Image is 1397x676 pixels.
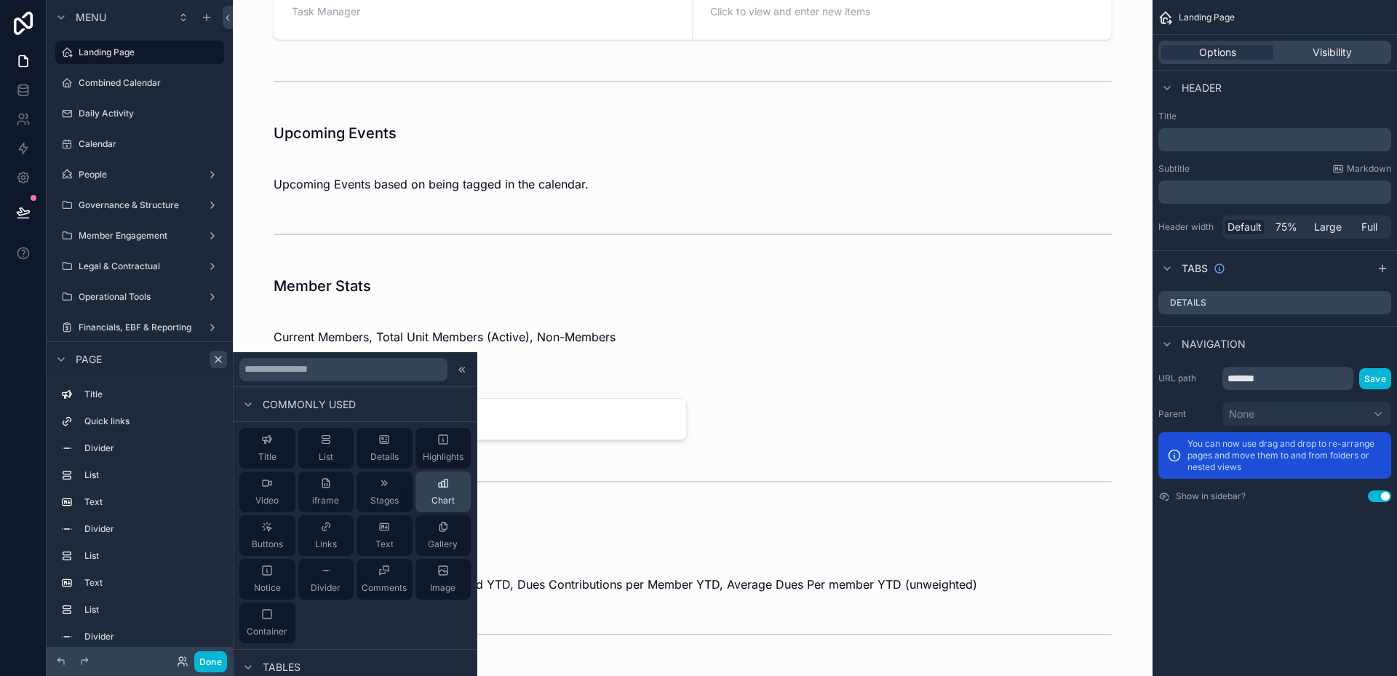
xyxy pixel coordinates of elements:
span: Container [247,626,287,637]
label: Member Engagement [79,230,201,242]
label: Title [84,389,218,400]
label: Quick links [84,415,218,427]
label: List [84,469,218,481]
span: iframe [312,495,339,506]
label: Details [1170,297,1206,309]
span: Visibility [1313,45,1352,60]
a: Legal & Contractual [55,255,224,278]
span: Commonly used [263,397,356,412]
a: Markdown [1332,163,1391,175]
label: Daily Activity [79,108,221,119]
button: Video [239,472,295,512]
label: People [79,169,201,180]
button: List [298,428,354,469]
span: Chart [431,495,455,506]
button: Container [239,603,295,643]
a: Landing Page [55,41,224,64]
span: Markdown [1347,163,1391,175]
button: Gallery [415,515,471,556]
label: Show in sidebar? [1176,490,1246,502]
label: Operational Tools [79,291,201,303]
label: Parent [1158,408,1217,420]
label: Divider [84,523,218,535]
button: iframe [298,472,354,512]
span: Landing Page [1179,12,1235,23]
span: Header [1182,81,1222,95]
label: Governance & Structure [79,199,201,211]
button: Save [1359,368,1391,389]
span: Divider [311,582,341,594]
button: Highlights [415,428,471,469]
span: Default [1227,220,1262,234]
span: Tabs [1182,261,1208,276]
span: Page [76,352,102,367]
a: Operational Tools [55,285,224,309]
label: List [84,604,218,616]
label: Text [84,496,218,508]
label: Subtitle [1158,163,1190,175]
a: Financials, EBF & Reporting [55,316,224,339]
span: Options [1199,45,1236,60]
span: List [319,451,333,463]
label: Landing Page [79,47,215,58]
span: Image [430,582,455,594]
span: None [1229,407,1254,421]
label: URL path [1158,373,1217,384]
button: Stages [357,472,413,512]
span: Buttons [252,538,283,550]
button: Comments [357,559,413,600]
label: Title [1158,111,1391,122]
span: Stages [370,495,399,506]
a: People [55,163,224,186]
button: Buttons [239,515,295,556]
div: scrollable content [47,376,233,647]
button: Links [298,515,354,556]
label: Financials, EBF & Reporting [79,322,201,333]
label: List [84,550,218,562]
a: Combined Calendar [55,71,224,95]
label: Divider [84,442,218,454]
label: Header width [1158,221,1217,233]
p: You can now use drag and drop to re-arrange pages and move them to and from folders or nested views [1187,438,1382,473]
label: Combined Calendar [79,77,221,89]
span: Text [375,538,394,550]
span: Links [315,538,337,550]
a: Calendar [55,132,224,156]
span: Video [255,495,279,506]
div: scrollable content [1158,128,1391,151]
label: Legal & Contractual [79,261,201,272]
button: None [1222,402,1391,426]
label: Calendar [79,138,221,150]
button: Notice [239,559,295,600]
span: Large [1314,220,1342,234]
span: Comments [362,582,407,594]
button: Image [415,559,471,600]
span: 75% [1275,220,1297,234]
div: scrollable content [1158,180,1391,204]
span: Navigation [1182,337,1246,351]
span: Title [258,451,276,463]
span: Gallery [428,538,458,550]
a: Member Engagement [55,224,224,247]
button: Chart [415,472,471,512]
span: Notice [254,582,281,594]
button: Title [239,428,295,469]
span: Highlights [423,451,463,463]
button: Done [194,651,227,672]
a: Daily Activity [55,102,224,125]
button: Details [357,428,413,469]
label: Text [84,577,218,589]
span: Details [370,451,399,463]
a: Governance & Structure [55,194,224,217]
button: Divider [298,559,354,600]
button: Text [357,515,413,556]
span: Full [1361,220,1377,234]
label: Divider [84,631,218,643]
span: Menu [76,10,106,25]
span: Tables [263,660,301,675]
